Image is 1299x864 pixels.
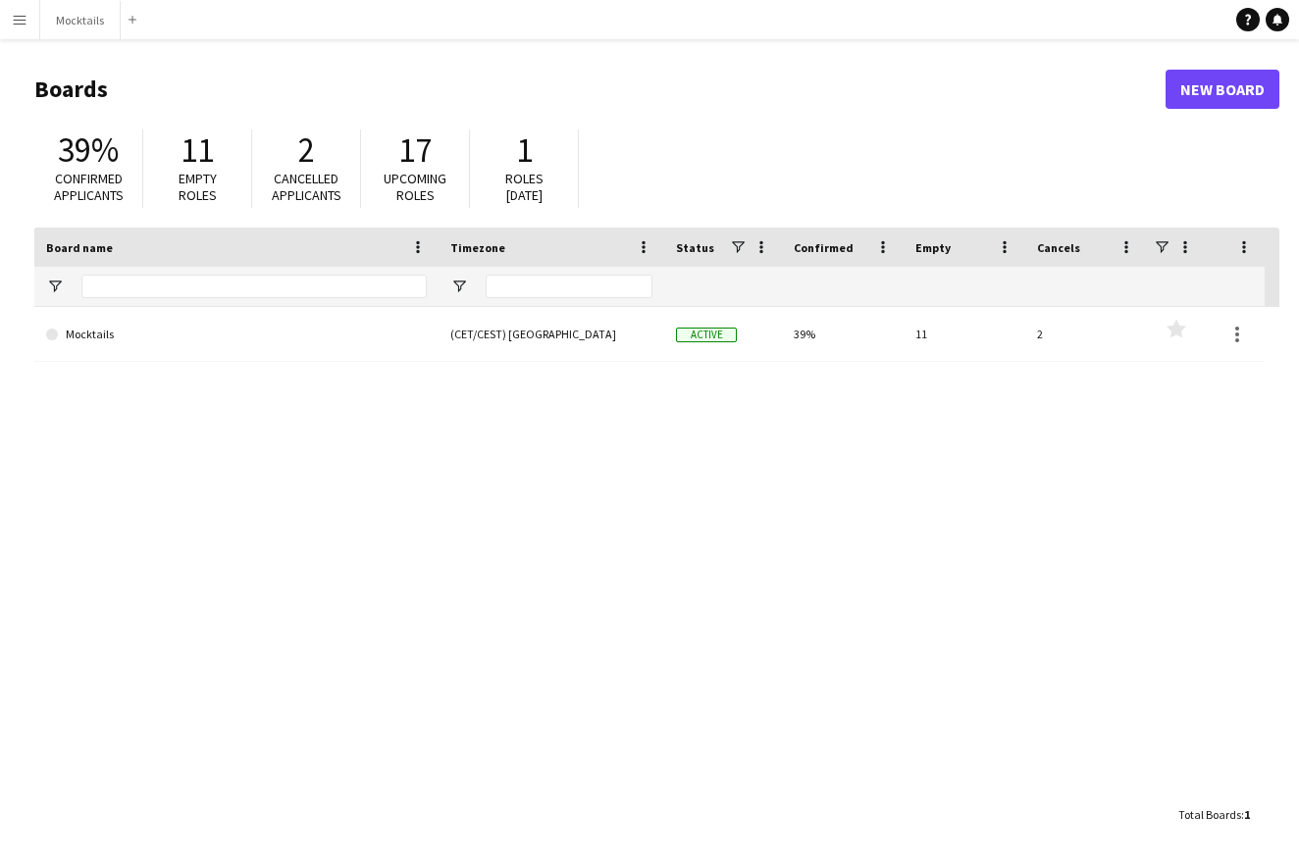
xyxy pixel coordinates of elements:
span: Cancelled applicants [272,170,341,204]
div: : [1178,795,1250,834]
h1: Boards [34,75,1166,104]
div: 39% [782,307,904,361]
span: 17 [398,128,432,172]
button: Open Filter Menu [450,278,468,295]
button: Open Filter Menu [46,278,64,295]
span: 2 [298,128,315,172]
div: 2 [1025,307,1147,361]
div: (CET/CEST) [GEOGRAPHIC_DATA] [439,307,664,361]
span: Board name [46,240,113,255]
a: New Board [1166,70,1279,109]
span: 1 [1244,807,1250,822]
span: 11 [181,128,214,172]
span: Active [676,328,737,342]
span: 1 [516,128,533,172]
span: Empty [915,240,951,255]
span: Roles [DATE] [505,170,544,204]
input: Timezone Filter Input [486,275,652,298]
span: 39% [58,128,119,172]
span: Empty roles [179,170,217,204]
input: Board name Filter Input [81,275,427,298]
span: Total Boards [1178,807,1241,822]
a: Mocktails [46,307,427,362]
span: Status [676,240,714,255]
span: Cancels [1037,240,1080,255]
span: Confirmed applicants [54,170,124,204]
div: 11 [904,307,1025,361]
span: Confirmed [794,240,854,255]
button: Mocktails [40,1,121,39]
span: Upcoming roles [384,170,446,204]
span: Timezone [450,240,505,255]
